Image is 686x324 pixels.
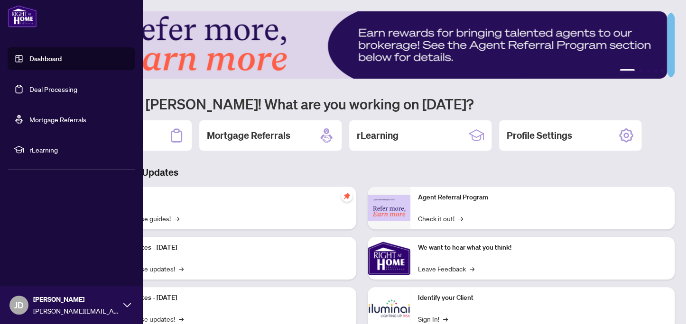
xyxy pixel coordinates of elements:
[175,213,179,224] span: →
[418,192,667,203] p: Agent Referral Program
[8,5,37,27] img: logo
[470,263,474,274] span: →
[458,213,463,224] span: →
[418,293,667,303] p: Identify your Client
[29,85,77,93] a: Deal Processing
[100,293,349,303] p: Platform Updates - [DATE]
[418,263,474,274] a: Leave Feedback→
[418,213,463,224] a: Check it out!→
[654,69,658,73] button: 4
[661,69,665,73] button: 5
[507,129,572,142] h2: Profile Settings
[49,11,667,79] img: Slide 0
[639,69,642,73] button: 2
[29,115,86,124] a: Mortgage Referrals
[49,166,675,179] h3: Brokerage & Industry Updates
[368,195,410,221] img: Agent Referral Program
[33,306,119,316] span: [PERSON_NAME][EMAIL_ADDRESS][PERSON_NAME][DOMAIN_NAME]
[443,314,448,324] span: →
[620,69,635,73] button: 1
[179,263,184,274] span: →
[100,192,349,203] p: Self-Help
[341,190,352,202] span: pushpin
[368,237,410,279] img: We want to hear what you think!
[49,95,675,113] h1: Welcome back [PERSON_NAME]! What are you working on [DATE]?
[100,243,349,253] p: Platform Updates - [DATE]
[33,294,119,305] span: [PERSON_NAME]
[207,129,290,142] h2: Mortgage Referrals
[29,144,128,155] span: rLearning
[418,314,448,324] a: Sign In!→
[357,129,399,142] h2: rLearning
[646,69,650,73] button: 3
[29,54,62,63] a: Dashboard
[179,314,184,324] span: →
[418,243,667,253] p: We want to hear what you think!
[648,291,677,319] button: Open asap
[14,298,24,312] span: JD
